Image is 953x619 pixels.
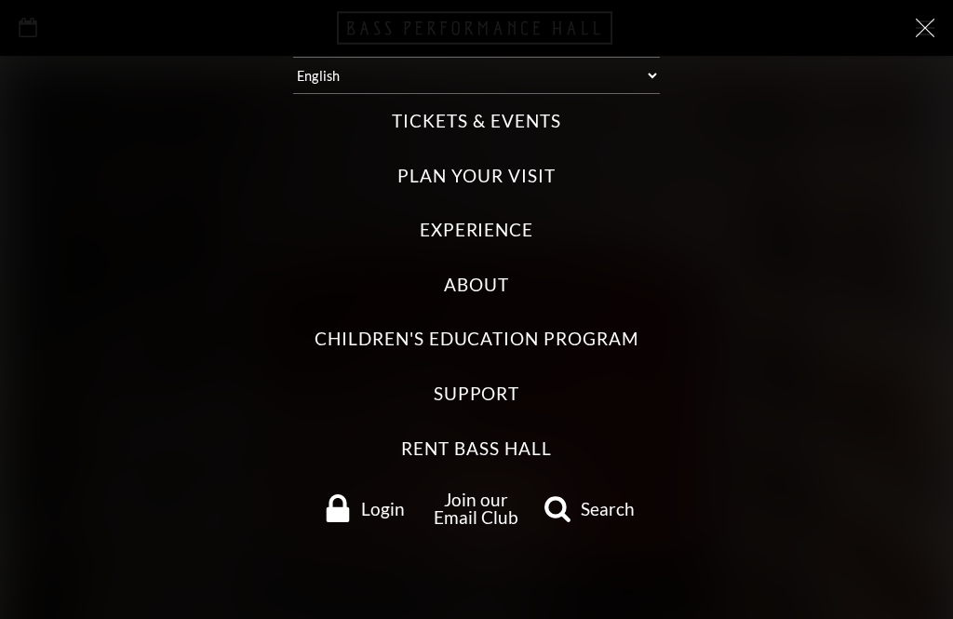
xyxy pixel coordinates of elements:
[315,327,638,352] label: Children's Education Program
[581,500,635,518] span: Search
[401,437,551,462] label: Rent Bass Hall
[397,164,555,189] label: Plan Your Visit
[434,382,520,407] label: Support
[420,218,534,243] label: Experience
[293,57,660,94] select: Select:
[392,109,560,134] label: Tickets & Events
[533,494,644,522] a: Search
[434,489,518,528] a: Join our Email Club
[361,500,405,518] span: Login
[444,273,509,298] label: About
[309,494,420,522] a: Login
